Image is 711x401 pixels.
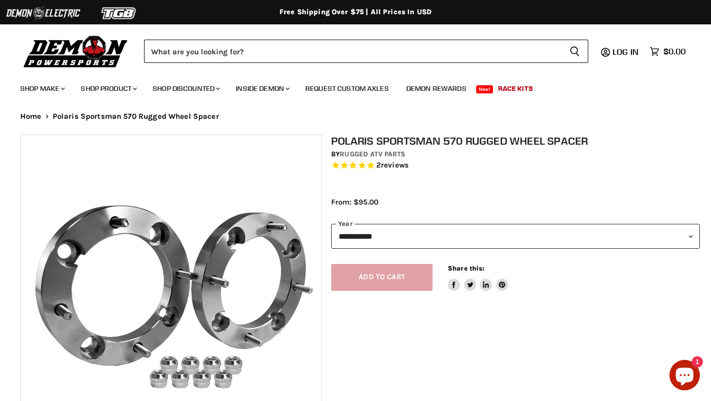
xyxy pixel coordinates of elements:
select: year [331,224,700,249]
h1: Polaris Sportsman 570 Rugged Wheel Spacer [331,135,700,147]
img: TGB Logo 2 [81,4,157,23]
a: Home [20,112,42,121]
span: Rated 5.0 out of 5 stars 2 reviews [331,160,700,171]
a: $0.00 [645,44,691,59]
a: Shop Make [13,78,71,99]
a: Shop Discounted [145,78,226,99]
a: Request Custom Axles [298,78,397,99]
span: Share this: [448,264,484,272]
a: Shop Product [73,78,143,99]
inbox-online-store-chat: Shopify online store chat [666,360,703,393]
aside: Share this: [448,264,508,291]
span: New! [476,85,493,93]
span: Polaris Sportsman 570 Rugged Wheel Spacer [53,112,219,121]
a: Race Kits [490,78,541,99]
div: by [331,149,700,160]
ul: Main menu [13,74,683,99]
form: Product [144,40,588,63]
button: Search [561,40,588,63]
a: Inside Demon [228,78,296,99]
img: Demon Electric Logo 2 [5,4,81,23]
span: reviews [381,160,409,170]
a: Log in [608,47,645,56]
a: Rugged ATV Parts [340,150,405,158]
span: From: $95.00 [331,197,378,207]
span: Log in [613,47,638,57]
img: Demon Powersports [20,33,131,69]
span: $0.00 [663,47,686,56]
input: Search [144,40,561,63]
span: 2 reviews [376,160,409,170]
a: Demon Rewards [399,78,474,99]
